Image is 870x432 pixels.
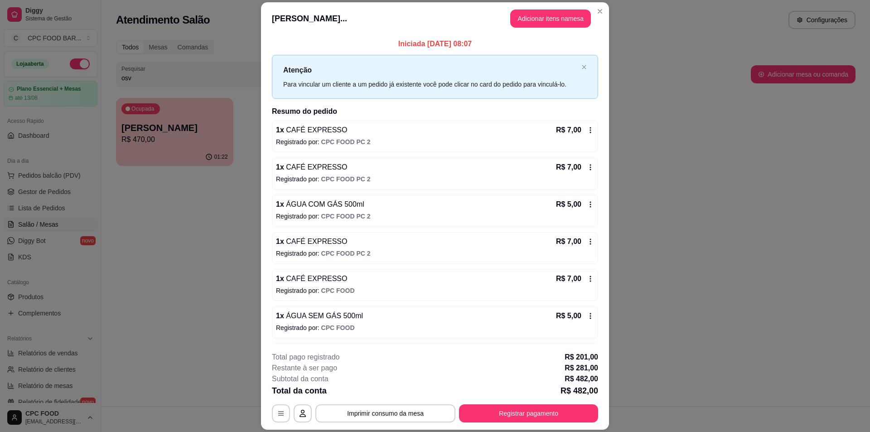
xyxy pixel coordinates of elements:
[565,374,598,384] p: R$ 482,00
[510,10,591,28] button: Adicionar itens namesa
[321,138,371,146] span: CPC FOOD PC 2
[272,39,598,49] p: Iniciada [DATE] 08:07
[556,199,581,210] p: R$ 5,00
[459,404,598,422] button: Registrar pagamento
[276,236,347,247] p: 1 x
[315,404,455,422] button: Imprimir consumo da mesa
[321,287,355,294] span: CPC FOOD
[321,324,355,331] span: CPC FOOD
[556,311,581,321] p: R$ 5,00
[272,384,327,397] p: Total da conta
[321,175,371,183] span: CPC FOOD PC 2
[283,79,578,89] div: Para vincular um cliente a um pedido já existente você pode clicar no card do pedido para vinculá...
[556,273,581,284] p: R$ 7,00
[276,323,594,332] p: Registrado por:
[276,286,594,295] p: Registrado por:
[276,125,347,136] p: 1 x
[276,175,594,184] p: Registrado por:
[284,312,363,320] span: ÁGUA SEM GÁS 500ml
[284,126,348,134] span: CAFÉ EXPRESSO
[272,352,339,363] p: Total pago registrado
[284,163,348,171] span: CAFÉ EXPRESSO
[561,384,598,397] p: R$ 482,00
[556,125,581,136] p: R$ 7,00
[284,200,364,208] span: ÁGUA COM GÁS 500ml
[276,137,594,146] p: Registrado por:
[284,275,348,282] span: CAFÉ EXPRESSO
[272,374,329,384] p: Subtotal da conta
[284,238,348,245] span: CAFÉ EXPRESSO
[321,213,371,220] span: CPC FOOD PC 2
[556,162,581,173] p: R$ 7,00
[321,250,371,257] span: CPC FOOD PC 2
[593,4,607,19] button: Close
[276,249,594,258] p: Registrado por:
[272,363,337,374] p: Restante à ser pago
[261,2,609,35] header: [PERSON_NAME]...
[283,64,578,76] p: Atenção
[276,273,347,284] p: 1 x
[276,212,594,221] p: Registrado por:
[556,236,581,247] p: R$ 7,00
[581,64,587,70] button: close
[272,106,598,117] h2: Resumo do pedido
[565,363,598,374] p: R$ 281,00
[276,311,363,321] p: 1 x
[276,199,364,210] p: 1 x
[276,162,347,173] p: 1 x
[565,352,598,363] p: R$ 201,00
